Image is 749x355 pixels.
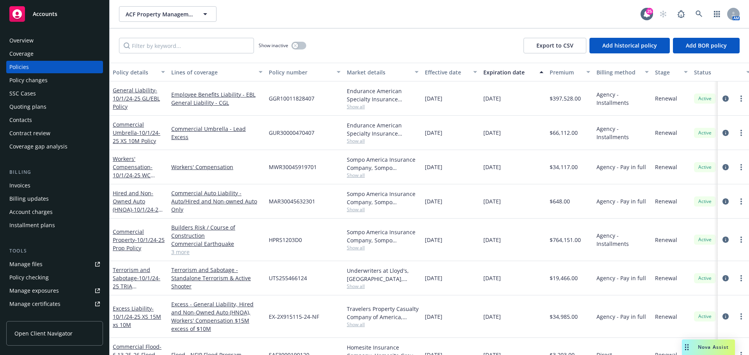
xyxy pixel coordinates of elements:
span: ACF Property Management, Inc. [126,10,193,18]
a: Billing updates [6,193,103,205]
div: Effective date [425,68,469,76]
div: Expiration date [483,68,535,76]
span: [DATE] [425,163,442,171]
div: Endurance American Specialty Insurance Company, Sompo International [347,121,419,138]
span: Renewal [655,163,677,171]
div: Policy number [269,68,332,76]
a: Quoting plans [6,101,103,113]
a: Commercial Earthquake [171,240,263,248]
div: Contacts [9,114,32,126]
span: [DATE] [483,313,501,321]
button: Policy details [110,63,168,81]
a: Manage files [6,258,103,270]
div: Billing updates [9,193,49,205]
span: - 10/1/24-25 WC Policy [113,163,155,187]
div: Policy checking [9,271,49,284]
div: Quoting plans [9,101,46,113]
a: Hired and Non-Owned Auto (HNOA) [113,189,162,221]
button: Add BOR policy [673,38,740,53]
a: more [737,274,746,283]
span: Agency - Pay in full [596,313,646,321]
button: Billing method [593,63,652,81]
button: Lines of coverage [168,63,266,81]
span: Agency - Pay in full [596,163,646,171]
span: - 10/1/24-25 Prop Policy [113,236,165,252]
span: Agency - Installments [596,90,649,107]
span: [DATE] [483,163,501,171]
a: Terrorism and Sabotage - Standalone Terrorism & Active Shooter [171,266,263,290]
div: Coverage [9,48,34,60]
span: [DATE] [425,236,442,244]
div: Tools [6,247,103,255]
div: Overview [9,34,34,47]
a: Accounts [6,3,103,25]
span: GUR30000470407 [269,129,314,137]
span: [DATE] [483,129,501,137]
span: [DATE] [425,274,442,282]
div: Installment plans [9,219,55,231]
button: Expiration date [480,63,547,81]
span: [DATE] [483,274,501,282]
a: Contract review [6,127,103,140]
a: more [737,128,746,138]
div: Sompo America Insurance Company, Sompo International [347,228,419,244]
div: Travelers Property Casualty Company of America, Travelers Insurance [347,305,419,321]
span: Active [697,236,713,243]
div: Account charges [9,206,53,218]
a: Terrorism and Sabotage [113,266,160,306]
span: $19,466.00 [550,274,578,282]
span: Renewal [655,236,677,244]
a: circleInformation [721,312,730,321]
button: Add historical policy [589,38,670,53]
span: Show inactive [259,42,288,49]
span: $764,151.00 [550,236,581,244]
span: - 10/1/24-25 XS 15M xs 10M [113,305,161,329]
span: Show all [347,172,419,178]
div: Invoices [9,179,30,192]
span: Renewal [655,274,677,282]
span: Add BOR policy [686,42,727,49]
span: Renewal [655,129,677,137]
div: SSC Cases [9,87,36,100]
span: Active [697,129,713,136]
a: Policies [6,61,103,73]
a: more [737,162,746,172]
span: EX-2X915115-24-NF [269,313,319,321]
button: Premium [547,63,593,81]
div: Manage exposures [9,284,59,297]
div: Sompo America Insurance Company, Sompo International [347,190,419,206]
span: Export to CSV [536,42,573,49]
a: Contacts [6,114,103,126]
span: Open Client Navigator [14,329,73,337]
span: Show all [347,206,419,213]
a: circleInformation [721,274,730,283]
a: Manage exposures [6,284,103,297]
a: more [737,312,746,321]
div: Coverage gap analysis [9,140,67,153]
a: Switch app [709,6,725,22]
a: Start snowing [655,6,671,22]
a: Excess Liability [113,305,161,329]
span: $34,117.00 [550,163,578,171]
a: Manage certificates [6,298,103,310]
div: Billing [6,168,103,176]
span: [DATE] [483,236,501,244]
span: Add historical policy [602,42,657,49]
span: Agency - Pay in full [596,197,646,205]
a: Commercial Auto Liability - Auto/Hired and Non-owned Auto Only [171,189,263,214]
a: 3 more [171,248,263,256]
span: GGR10011828407 [269,94,314,102]
button: ACF Property Management, Inc. [119,6,217,22]
a: Commercial Property [113,228,165,252]
span: [DATE] [425,197,442,205]
a: Builders Risk / Course of Construction [171,223,263,240]
button: Policy number [266,63,344,81]
a: Installment plans [6,219,103,231]
span: MAR30045632301 [269,197,315,205]
div: Manage claims [9,311,49,323]
div: Manage certificates [9,298,60,310]
a: Workers' Compensation [113,155,153,187]
span: Show all [347,321,419,328]
a: circleInformation [721,197,730,206]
